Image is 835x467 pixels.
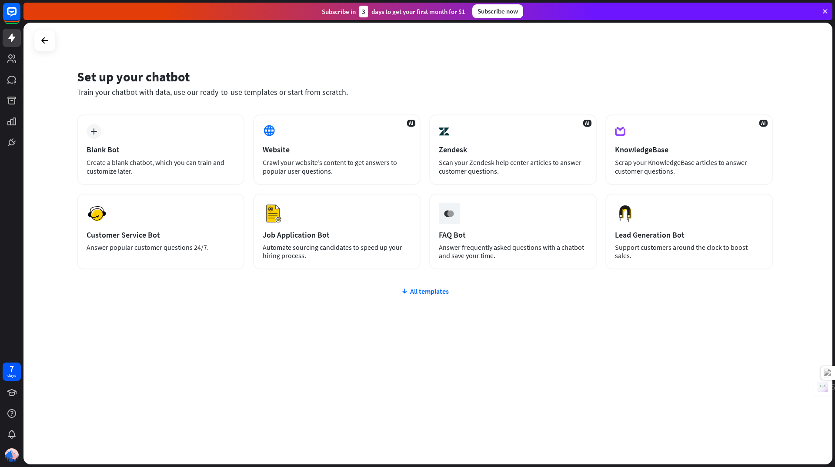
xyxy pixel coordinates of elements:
div: days [7,373,16,379]
div: 3 [359,6,368,17]
div: Subscribe in days to get your first month for $1 [322,6,465,17]
div: 7 [10,365,14,373]
a: 7 days [3,363,21,381]
div: Subscribe now [472,4,523,18]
